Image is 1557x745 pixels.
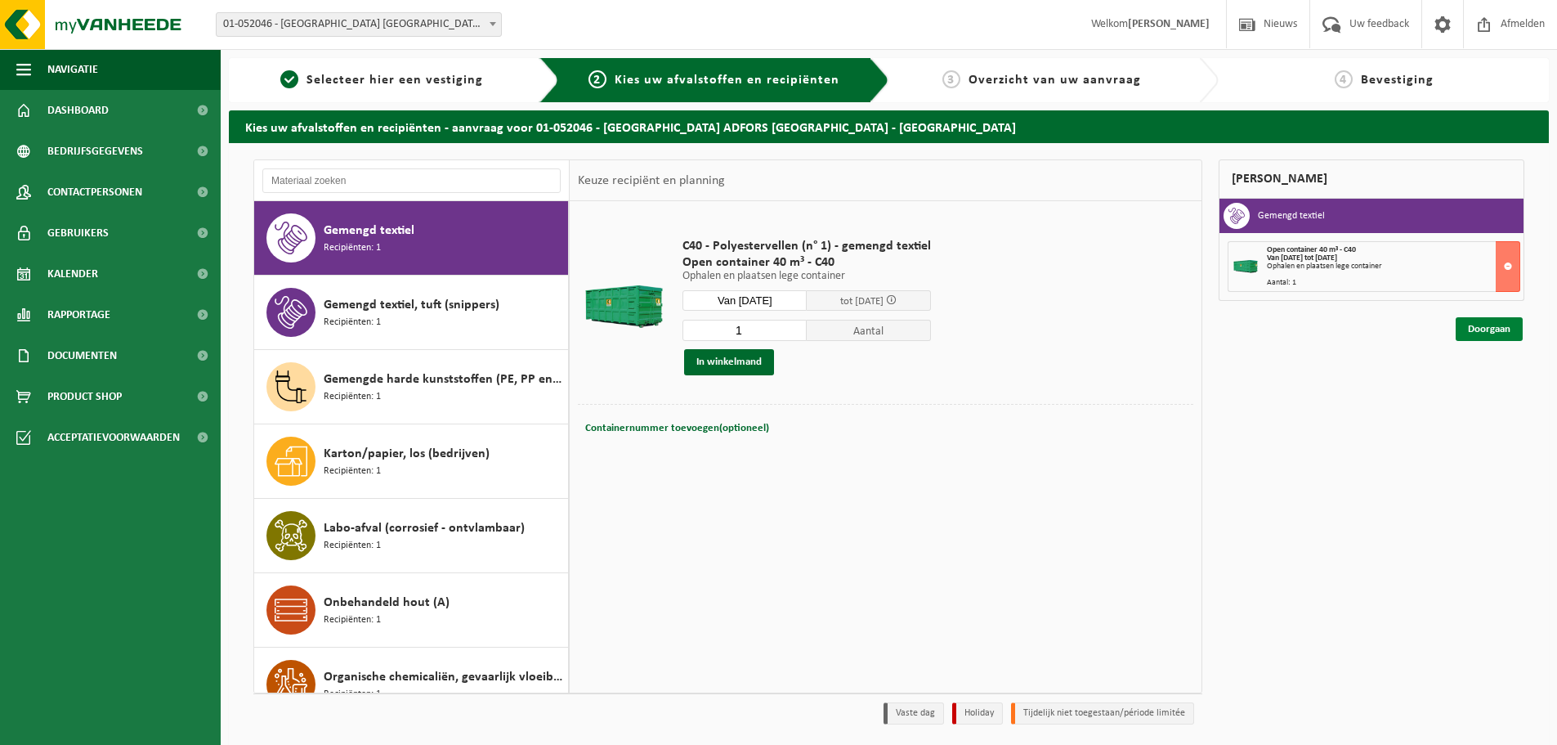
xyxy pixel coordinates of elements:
[1267,279,1519,287] div: Aantal: 1
[969,74,1141,87] span: Overzicht van uw aanvraag
[324,295,499,315] span: Gemengd textiel, tuft (snippers)
[1267,263,1519,271] div: Ophalen en plaatsen lege container
[262,168,561,193] input: Materiaal zoeken
[588,70,606,88] span: 2
[682,254,931,271] span: Open container 40 m³ - C40
[570,160,733,201] div: Keuze recipiënt en planning
[942,70,960,88] span: 3
[324,370,564,389] span: Gemengde harde kunststoffen (PE, PP en PVC), recycleerbaar (industrieel)
[324,464,381,479] span: Recipiënten: 1
[47,294,110,335] span: Rapportage
[229,110,1549,142] h2: Kies uw afvalstoffen en recipiënten - aanvraag voor 01-052046 - [GEOGRAPHIC_DATA] ADFORS [GEOGRAP...
[254,424,569,499] button: Karton/papier, los (bedrijven) Recipiënten: 1
[324,221,414,240] span: Gemengd textiel
[684,349,774,375] button: In winkelmand
[324,315,381,330] span: Recipiënten: 1
[217,13,501,36] span: 01-052046 - SAINT-GOBAIN ADFORS BELGIUM - BUGGENHOUT
[324,444,490,464] span: Karton/papier, los (bedrijven)
[324,593,450,613] span: Onbehandeld hout (A)
[47,376,122,417] span: Product Shop
[324,687,381,702] span: Recipiënten: 1
[1456,317,1523,341] a: Doorgaan
[47,49,98,90] span: Navigatie
[324,613,381,628] span: Recipiënten: 1
[47,254,98,294] span: Kalender
[47,213,109,254] span: Gebruikers
[254,648,569,722] button: Organische chemicaliën, gevaarlijk vloeibaar in kleinverpakking Recipiënten: 1
[584,417,771,440] button: Containernummer toevoegen(optioneel)
[254,350,569,424] button: Gemengde harde kunststoffen (PE, PP en PVC), recycleerbaar (industrieel) Recipiënten: 1
[1335,70,1353,88] span: 4
[254,201,569,276] button: Gemengd textiel Recipiënten: 1
[1361,74,1434,87] span: Bevestiging
[237,70,526,90] a: 1Selecteer hier een vestiging
[324,518,525,538] span: Labo-afval (corrosief - ontvlambaar)
[324,667,564,687] span: Organische chemicaliën, gevaarlijk vloeibaar in kleinverpakking
[807,320,931,341] span: Aantal
[47,417,180,458] span: Acceptatievoorwaarden
[47,335,117,376] span: Documenten
[280,70,298,88] span: 1
[1219,159,1524,199] div: [PERSON_NAME]
[47,90,109,131] span: Dashboard
[324,538,381,554] span: Recipiënten: 1
[254,573,569,648] button: Onbehandeld hout (A) Recipiënten: 1
[682,290,807,311] input: Selecteer datum
[306,74,483,87] span: Selecteer hier een vestiging
[1128,18,1210,30] strong: [PERSON_NAME]
[682,238,931,254] span: C40 - Polyestervellen (n° 1) - gemengd textiel
[1011,702,1194,725] li: Tijdelijk niet toegestaan/période limitée
[840,296,884,307] span: tot [DATE]
[254,276,569,350] button: Gemengd textiel, tuft (snippers) Recipiënten: 1
[682,271,931,282] p: Ophalen en plaatsen lege container
[216,12,502,37] span: 01-052046 - SAINT-GOBAIN ADFORS BELGIUM - BUGGENHOUT
[884,702,944,725] li: Vaste dag
[1267,245,1356,254] span: Open container 40 m³ - C40
[254,499,569,573] button: Labo-afval (corrosief - ontvlambaar) Recipiënten: 1
[1267,254,1337,263] strong: Van [DATE] tot [DATE]
[615,74,839,87] span: Kies uw afvalstoffen en recipiënten
[47,131,143,172] span: Bedrijfsgegevens
[585,423,769,433] span: Containernummer toevoegen(optioneel)
[47,172,142,213] span: Contactpersonen
[1258,203,1325,229] h3: Gemengd textiel
[324,389,381,405] span: Recipiënten: 1
[324,240,381,256] span: Recipiënten: 1
[952,702,1003,725] li: Holiday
